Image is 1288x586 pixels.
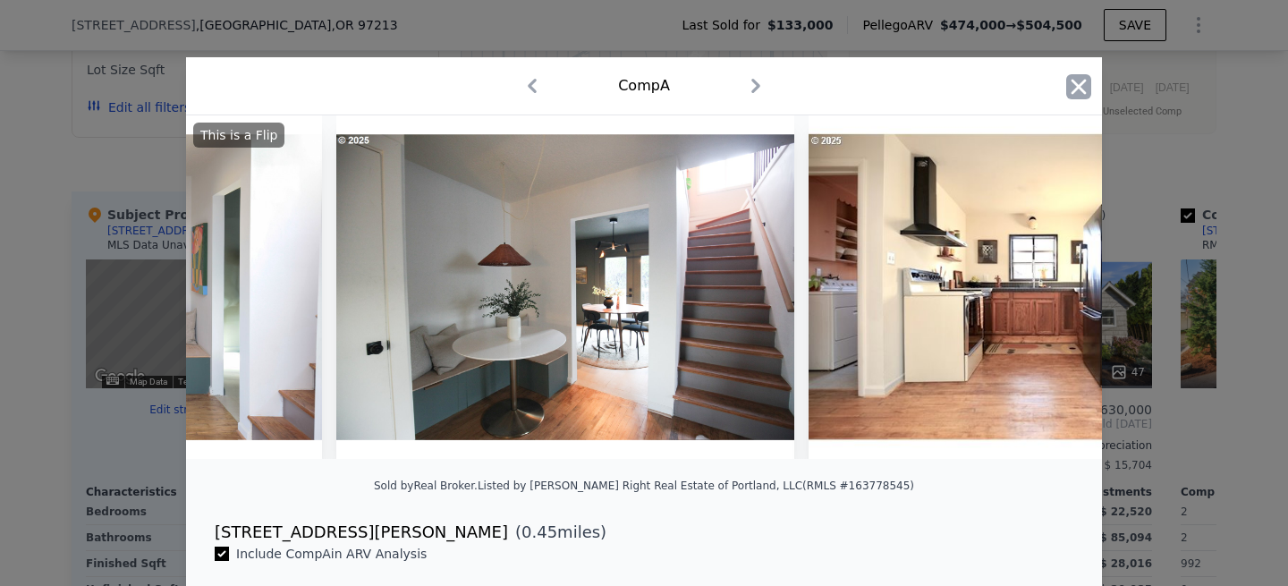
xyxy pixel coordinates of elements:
div: Comp A [618,75,670,97]
img: Property Img [336,115,794,459]
div: Sold by Real Broker . [374,480,478,492]
div: Listed by [PERSON_NAME] Right Real Estate of Portland, LLC (RMLS #163778545) [478,480,914,492]
div: This is a Flip [193,123,284,148]
img: Property Img [809,115,1267,459]
div: [STREET_ADDRESS][PERSON_NAME] [215,520,508,545]
span: 0.45 [521,522,557,541]
span: ( miles) [508,520,606,545]
span: Include Comp A in ARV Analysis [229,547,434,561]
